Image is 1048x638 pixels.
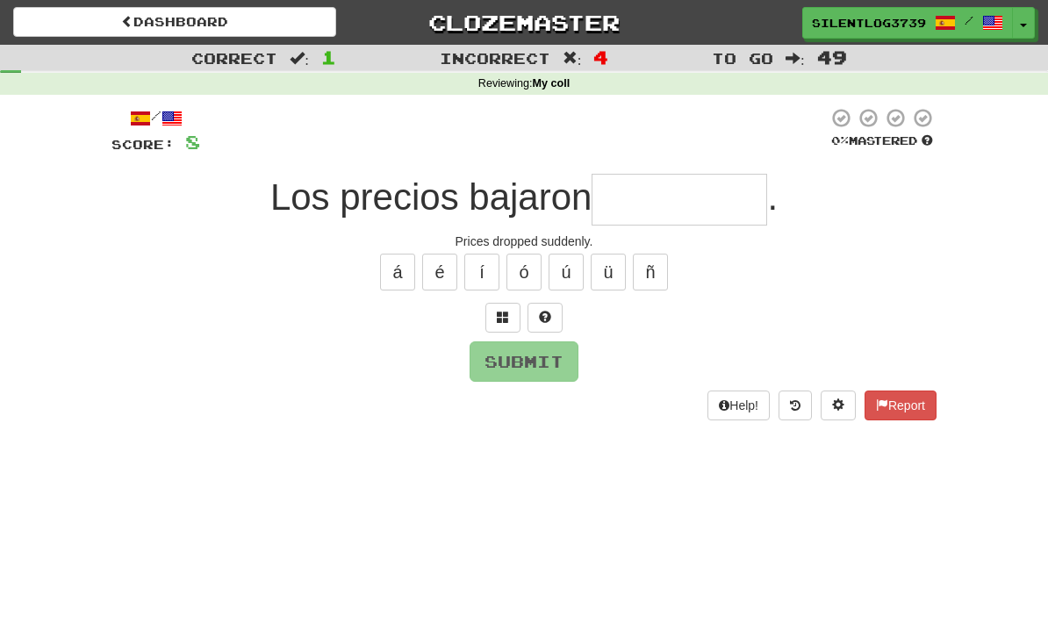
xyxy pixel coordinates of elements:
[865,391,937,420] button: Report
[321,47,336,68] span: 1
[440,49,550,67] span: Incorrect
[111,233,937,250] div: Prices dropped suddenly.
[111,107,200,129] div: /
[290,51,309,66] span: :
[707,391,770,420] button: Help!
[817,47,847,68] span: 49
[965,14,973,26] span: /
[786,51,805,66] span: :
[802,7,1013,39] a: SilentLog3739 /
[812,15,926,31] span: SilentLog3739
[464,254,499,290] button: í
[506,254,542,290] button: ó
[591,254,626,290] button: ü
[828,133,937,149] div: Mastered
[13,7,336,37] a: Dashboard
[528,303,563,333] button: Single letter hint - you only get 1 per sentence and score half the points! alt+h
[593,47,608,68] span: 4
[422,254,457,290] button: é
[185,131,200,153] span: 8
[380,254,415,290] button: á
[191,49,277,67] span: Correct
[362,7,686,38] a: Clozemaster
[779,391,812,420] button: Round history (alt+y)
[270,176,592,218] span: Los precios bajaron
[831,133,849,147] span: 0 %
[712,49,773,67] span: To go
[470,341,578,382] button: Submit
[563,51,582,66] span: :
[111,137,175,152] span: Score:
[549,254,584,290] button: ú
[532,77,570,90] strong: My coll
[485,303,520,333] button: Switch sentence to multiple choice alt+p
[633,254,668,290] button: ñ
[767,176,778,218] span: .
